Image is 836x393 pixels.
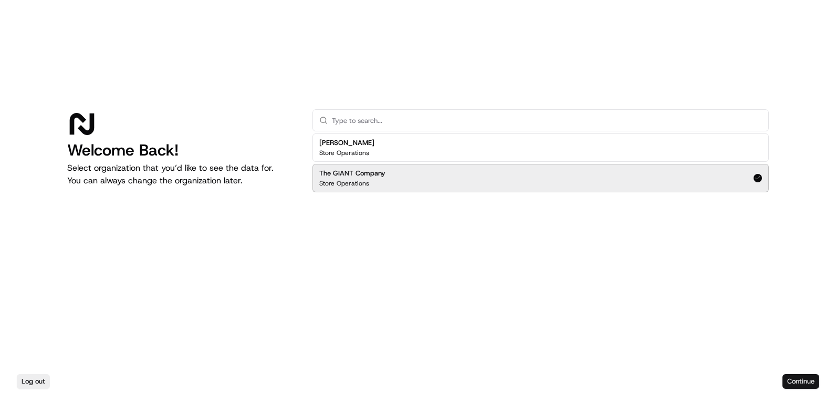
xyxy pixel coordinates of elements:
p: Select organization that you’d like to see the data for. You can always change the organization l... [67,162,296,187]
h2: The GIANT Company [319,169,385,178]
button: Log out [17,374,50,389]
button: Continue [782,374,819,389]
p: Store Operations [319,179,369,188]
div: Suggestions [312,131,769,194]
h2: [PERSON_NAME] [319,138,374,148]
h1: Welcome Back! [67,141,296,160]
input: Type to search... [332,110,762,131]
p: Store Operations [319,149,369,157]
